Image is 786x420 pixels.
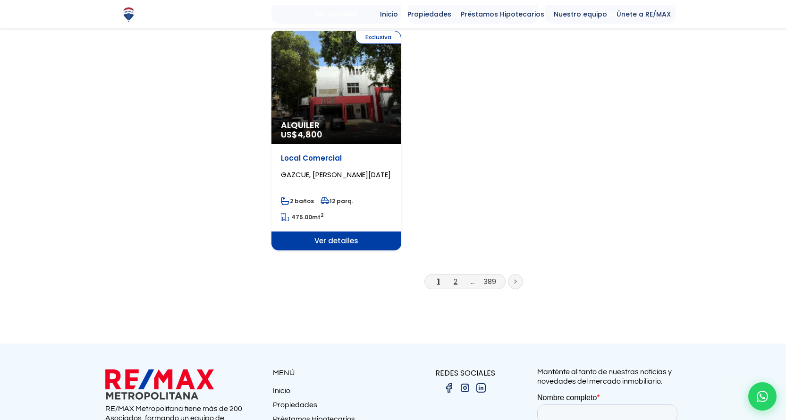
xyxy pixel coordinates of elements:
a: 389 [483,276,496,286]
span: GAZCUE, [PERSON_NAME][DATE] [281,170,391,180]
p: MENÚ [273,367,393,379]
p: Manténte al tanto de nuestras noticias y novedades del mercado inmobiliario. [537,367,681,386]
a: 1 [437,276,440,286]
img: remax metropolitana logo [105,367,214,402]
img: Logo de REMAX [120,6,137,23]
span: Ver detalles [271,231,401,250]
span: Propiedades [403,7,456,21]
span: 4,800 [297,129,322,140]
a: Exclusiva Alquiler US$4,800 Local Comercial GAZCUE, [PERSON_NAME][DATE] 2 baños 12 parq. 475.00mt... [271,31,401,250]
img: linkedin.png [475,382,487,394]
a: Propiedades [273,400,393,414]
span: US$ [281,129,322,140]
p: Local Comercial [281,154,392,163]
a: ... [471,276,475,286]
span: Inicio [375,7,403,21]
img: instagram.png [459,382,471,394]
span: 475.00 [291,213,312,221]
sup: 2 [321,212,324,219]
span: Préstamos Hipotecarios [456,7,549,21]
span: 12 parq. [321,197,353,205]
span: Nuestro equipo [549,7,612,21]
span: mt [281,213,324,221]
a: 2 [454,276,457,286]
span: 2 baños [281,197,314,205]
a: Inicio [273,386,393,400]
span: Exclusiva [355,31,401,44]
span: Únete a RE/MAX [612,7,676,21]
img: facebook.png [443,382,455,394]
span: Alquiler [281,120,392,130]
p: REDES SOCIALES [393,367,537,379]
